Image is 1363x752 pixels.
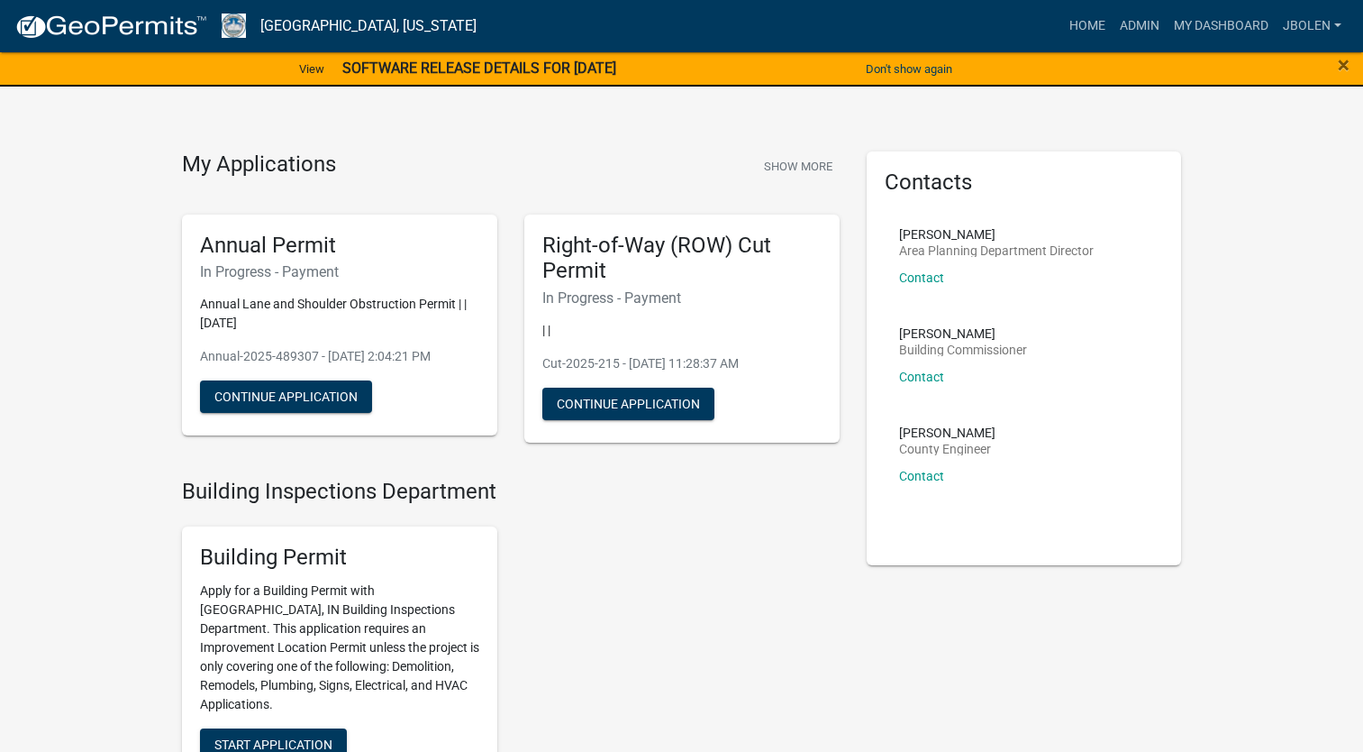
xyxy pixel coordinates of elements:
p: Building Commissioner [899,344,1027,356]
p: [PERSON_NAME] [899,426,995,439]
h5: Contacts [885,170,1164,196]
button: Continue Application [200,381,372,413]
a: My Dashboard [1167,9,1276,43]
button: Show More [757,151,840,181]
p: Cut-2025-215 - [DATE] 11:28:37 AM [542,354,822,373]
a: View [292,54,332,84]
button: Continue Application [542,388,714,420]
button: Don't show again [859,54,959,84]
p: Area Planning Department Director [899,244,1094,257]
p: [PERSON_NAME] [899,327,1027,340]
img: Vigo County, Indiana [222,14,246,38]
a: [GEOGRAPHIC_DATA], [US_STATE] [260,11,477,41]
p: | | [542,321,822,340]
a: Contact [899,469,944,483]
h5: Annual Permit [200,233,479,259]
a: jbolen [1276,9,1349,43]
h4: Building Inspections Department [182,479,840,505]
a: Contact [899,370,944,384]
p: Annual-2025-489307 - [DATE] 2:04:21 PM [200,347,479,366]
h5: Building Permit [200,545,479,571]
span: Start Application [214,737,332,751]
h6: In Progress - Payment [200,263,479,280]
button: Close [1338,54,1349,76]
h4: My Applications [182,151,336,179]
span: × [1338,52,1349,78]
p: Apply for a Building Permit with [GEOGRAPHIC_DATA], IN Building Inspections Department. This appl... [200,582,479,714]
p: [PERSON_NAME] [899,228,1094,241]
h5: Right-of-Way (ROW) Cut Permit [542,233,822,285]
p: Annual Lane and Shoulder Obstruction Permit | | [DATE] [200,295,479,333]
a: Admin [1113,9,1167,43]
strong: SOFTWARE RELEASE DETAILS FOR [DATE] [342,60,616,77]
h6: In Progress - Payment [542,289,822,307]
a: Home [1062,9,1113,43]
a: Contact [899,271,944,285]
p: County Engineer [899,443,995,455]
